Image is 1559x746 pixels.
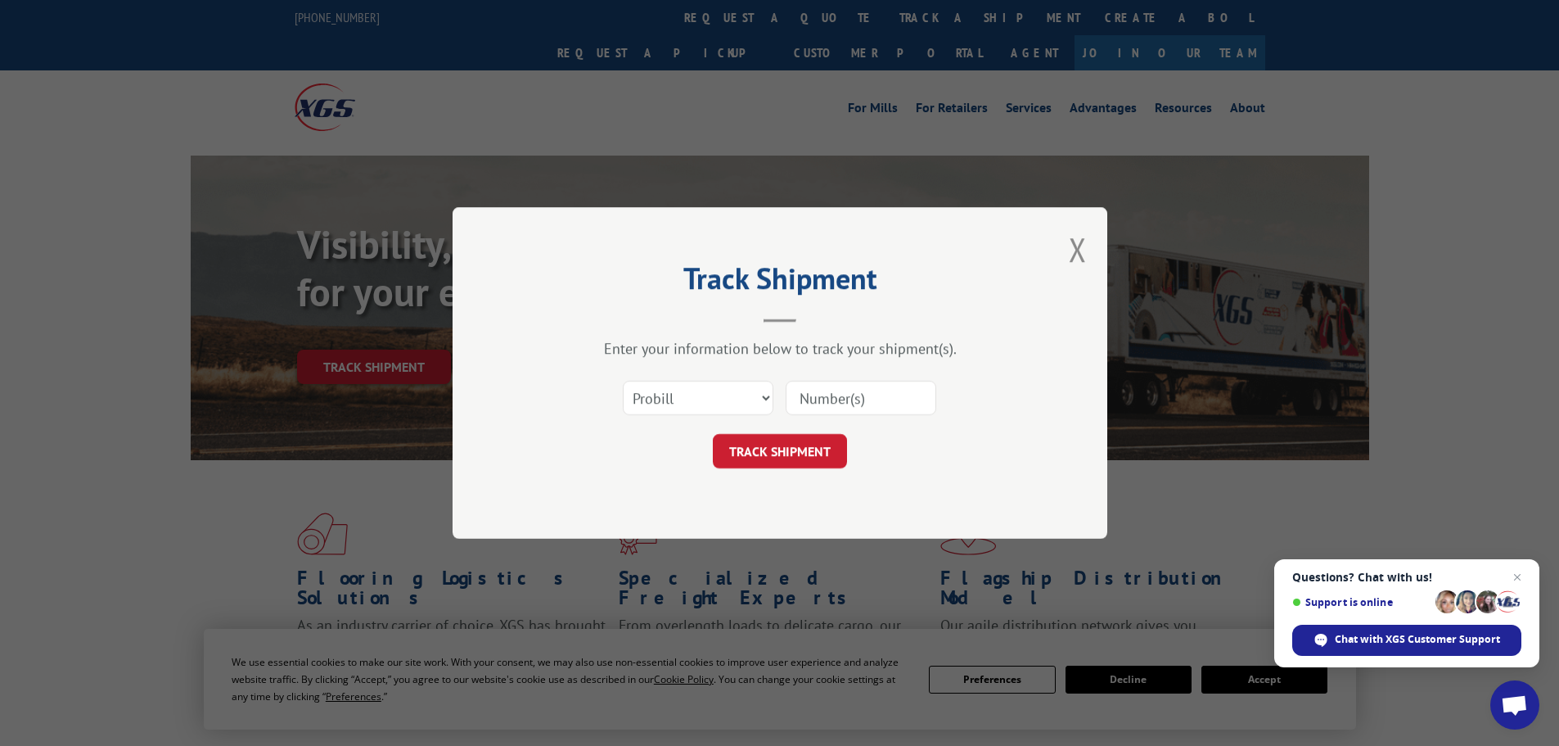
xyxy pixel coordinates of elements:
[1292,625,1521,656] div: Chat with XGS Customer Support
[534,339,1025,358] div: Enter your information below to track your shipment(s).
[1335,632,1500,647] span: Chat with XGS Customer Support
[786,381,936,415] input: Number(s)
[1292,596,1430,608] span: Support is online
[1490,680,1539,730] div: Open chat
[534,267,1025,298] h2: Track Shipment
[1292,571,1521,584] span: Questions? Chat with us!
[1507,567,1527,587] span: Close chat
[1069,228,1087,271] button: Close modal
[713,434,847,468] button: TRACK SHIPMENT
